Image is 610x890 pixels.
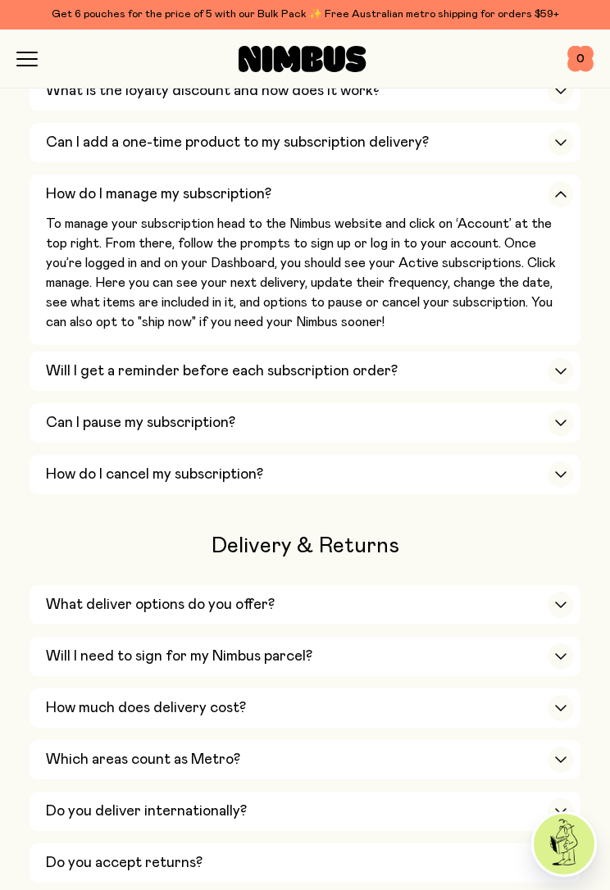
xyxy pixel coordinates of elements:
[30,71,580,111] button: What is the loyalty discount and how does it work?
[534,814,594,874] img: agent
[46,698,246,718] h3: How much does delivery cost?
[46,465,263,484] h3: How do I cancel my subscription?
[46,647,312,666] h3: Will I need to sign for my Nimbus parcel?
[46,184,271,204] h3: How do I manage my subscription?
[30,740,580,779] button: Which areas count as Metro?
[46,133,429,152] h3: Can I add a one-time product to my subscription delivery?
[30,403,580,443] button: Can I pause my subscription?
[30,792,580,831] button: Do you deliver internationally?
[30,352,580,391] button: Will I get a reminder before each subscription order?
[46,413,235,433] h3: Can I pause my subscription?
[30,843,580,883] button: Do you accept returns?
[46,750,240,770] h3: Which areas count as Metro?
[30,585,580,624] button: What deliver options do you offer?
[30,175,580,345] button: How do I manage my subscription?To manage your subscription head to the Nimbus website and click ...
[16,7,594,23] div: Get 6 pouches for the price of 5 with our Bulk Pack ✨ Free Australian metro shipping for orders $59+
[46,214,574,332] p: To manage your subscription head to the Nimbus website and click on ‘Account’ at the top right. F...
[46,853,203,873] h3: Do you accept returns?
[46,361,398,381] h3: Will I get a reminder before each subscription order?
[46,801,247,821] h3: Do you deliver internationally?
[46,595,275,615] h3: What deliver options do you offer?
[30,688,580,728] button: How much does delivery cost?
[30,533,580,559] h2: Delivery & Returns
[30,455,580,494] button: How do I cancel my subscription?
[567,46,594,72] button: 0
[30,637,580,676] button: Will I need to sign for my Nimbus parcel?
[30,123,580,162] button: Can I add a one-time product to my subscription delivery?
[46,81,380,101] h3: What is the loyalty discount and how does it work?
